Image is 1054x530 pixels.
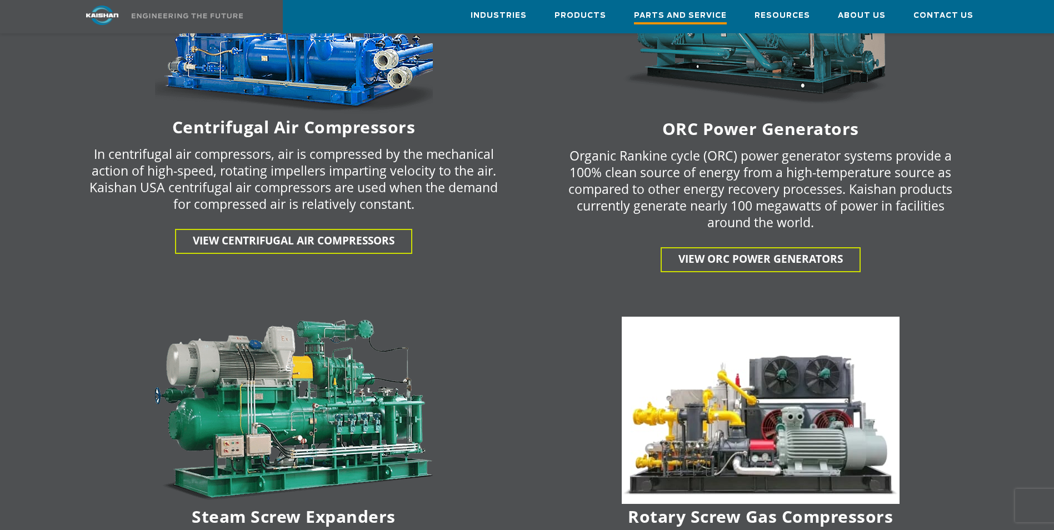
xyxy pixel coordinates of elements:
[634,9,727,24] span: Parts and Service
[61,6,144,25] img: kaishan logo
[534,509,987,524] h6: Rotary Screw Gas Compressors
[755,9,810,22] span: Resources
[471,1,527,31] a: Industries
[838,9,886,22] span: About Us
[67,120,521,134] h6: Centrifugal Air Compressors
[838,1,886,31] a: About Us
[132,13,243,18] img: Engineering the future
[155,317,433,504] img: machine
[555,1,606,31] a: Products
[471,9,527,22] span: Industries
[193,233,394,248] span: View centrifugal air compressors
[913,1,973,31] a: Contact Us
[67,509,521,524] h6: Steam Screw Expanders
[534,122,987,136] h6: ORC Power Generators
[913,9,973,22] span: Contact Us
[661,247,861,272] a: View ORC Power Generators
[556,147,965,231] p: Organic Rankine cycle (ORC) power generator systems provide a 100% clean source of energy from a ...
[755,1,810,31] a: Resources
[622,317,900,504] img: machine
[89,146,498,212] p: In centrifugal air compressors, air is compressed by the mechanical action of high-speed, rotatin...
[678,252,843,266] span: View ORC Power Generators
[175,229,412,254] a: View centrifugal air compressors
[634,1,727,33] a: Parts and Service
[555,9,606,22] span: Products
